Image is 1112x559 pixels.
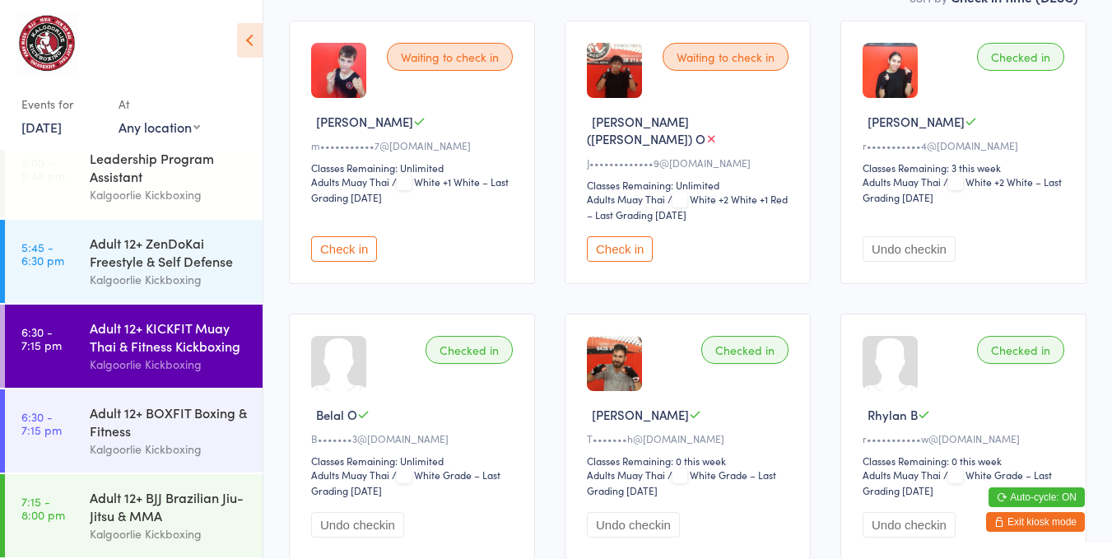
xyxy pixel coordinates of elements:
[587,236,653,262] button: Check in
[90,149,249,185] div: Leadership Program Assistant
[863,43,918,98] img: image1748604099.png
[21,410,62,436] time: 6:30 - 7:15 pm
[5,305,263,388] a: 6:30 -7:15 pmAdult 12+ KICKFIT Muay Thai & Fitness KickboxingKalgoorlie Kickboxing
[316,406,357,423] span: Belal O
[587,512,680,538] button: Undo checkin
[119,118,200,136] div: Any location
[316,113,413,130] span: [PERSON_NAME]
[863,431,1069,445] div: r•••••••••••w@[DOMAIN_NAME]
[21,495,65,521] time: 7:15 - 8:00 pm
[21,91,102,118] div: Events for
[868,406,918,423] span: Rhylan B
[587,156,793,170] div: J•••••••••••••9@[DOMAIN_NAME]
[21,156,65,182] time: 5:00 - 5:45 pm
[311,468,389,482] div: Adults Muay Thai
[311,161,518,175] div: Classes Remaining: Unlimited
[863,468,941,482] div: Adults Muay Thai
[21,325,62,352] time: 6:30 - 7:15 pm
[90,234,249,270] div: Adult 12+ ZenDoKai Freestyle & Self Defense
[977,43,1064,71] div: Checked in
[587,336,642,391] img: image1754481135.png
[863,175,941,189] div: Adults Muay Thai
[989,487,1085,507] button: Auto-cycle: ON
[21,240,64,267] time: 5:45 - 6:30 pm
[977,336,1064,364] div: Checked in
[701,336,789,364] div: Checked in
[90,488,249,524] div: Adult 12+ BJJ Brazilian Jiu-Jitsu & MMA
[311,431,518,445] div: B•••••••3@[DOMAIN_NAME]
[863,161,1069,175] div: Classes Remaining: 3 this week
[21,118,62,136] a: [DATE]
[5,220,263,303] a: 5:45 -6:30 pmAdult 12+ ZenDoKai Freestyle & Self DefenseKalgoorlie Kickboxing
[5,135,263,218] a: 5:00 -5:45 pmLeadership Program AssistantKalgoorlie Kickboxing
[986,512,1085,532] button: Exit kiosk mode
[311,43,366,98] img: image1740196896.png
[663,43,789,71] div: Waiting to check in
[90,403,249,440] div: Adult 12+ BOXFIT Boxing & Fitness
[90,270,249,289] div: Kalgoorlie Kickboxing
[587,43,642,98] img: image1748949611.png
[311,512,404,538] button: Undo checkin
[863,454,1069,468] div: Classes Remaining: 0 this week
[16,12,77,74] img: Kalgoorlie Kickboxing
[868,113,965,130] span: [PERSON_NAME]
[587,431,793,445] div: T•••••••h@[DOMAIN_NAME]
[587,113,705,147] span: [PERSON_NAME] ([PERSON_NAME]) O
[90,355,249,374] div: Kalgoorlie Kickboxing
[311,138,518,152] div: m•••••••••••7@[DOMAIN_NAME]
[387,43,513,71] div: Waiting to check in
[863,236,956,262] button: Undo checkin
[426,336,513,364] div: Checked in
[592,406,689,423] span: [PERSON_NAME]
[311,175,389,189] div: Adults Muay Thai
[587,192,665,206] div: Adults Muay Thai
[5,389,263,473] a: 6:30 -7:15 pmAdult 12+ BOXFIT Boxing & FitnessKalgoorlie Kickboxing
[311,236,377,262] button: Check in
[90,185,249,204] div: Kalgoorlie Kickboxing
[863,138,1069,152] div: r•••••••••••4@[DOMAIN_NAME]
[587,468,665,482] div: Adults Muay Thai
[90,319,249,355] div: Adult 12+ KICKFIT Muay Thai & Fitness Kickboxing
[587,178,793,192] div: Classes Remaining: Unlimited
[5,474,263,557] a: 7:15 -8:00 pmAdult 12+ BJJ Brazilian Jiu-Jitsu & MMAKalgoorlie Kickboxing
[863,512,956,538] button: Undo checkin
[311,454,518,468] div: Classes Remaining: Unlimited
[587,454,793,468] div: Classes Remaining: 0 this week
[90,440,249,459] div: Kalgoorlie Kickboxing
[90,524,249,543] div: Kalgoorlie Kickboxing
[119,91,200,118] div: At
